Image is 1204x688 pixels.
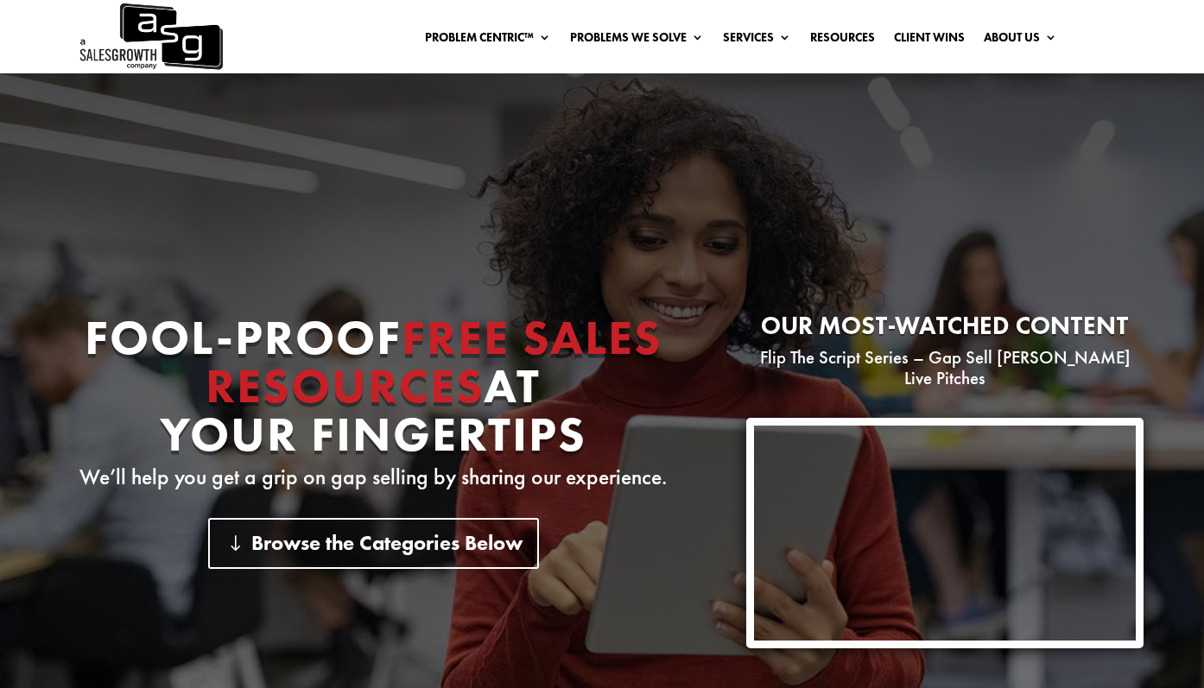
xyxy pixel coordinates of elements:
p: We’ll help you get a grip on gap selling by sharing our experience. [60,467,687,488]
h1: Fool-proof At Your Fingertips [60,313,687,467]
a: Problem Centric™ [425,31,551,50]
a: Problems We Solve [570,31,704,50]
h2: Our most-watched content [746,313,1144,347]
iframe: YouTube video player [754,426,1136,641]
a: Services [723,31,791,50]
a: About Us [984,31,1057,50]
a: Browse the Categories Below [208,518,539,569]
p: Flip The Script Series – Gap Sell [PERSON_NAME] Live Pitches [746,347,1144,388]
a: Resources [810,31,875,50]
a: Client Wins [894,31,965,50]
span: Free Sales Resources [206,306,662,417]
